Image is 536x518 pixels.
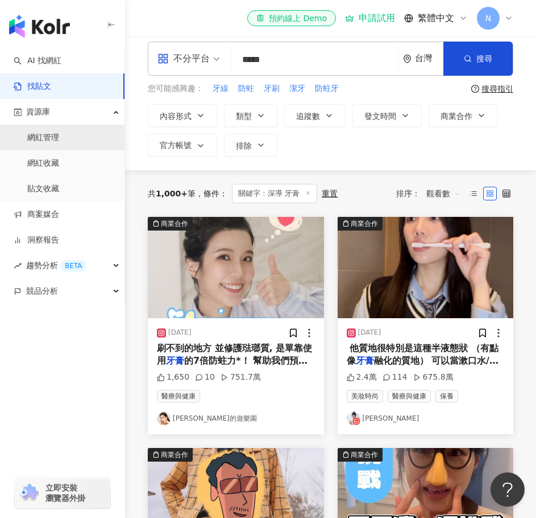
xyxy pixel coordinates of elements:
[232,184,317,203] span: 關鍵字：深導 牙膏
[14,209,59,220] a: 商案媒合
[196,189,227,198] span: 條件 ：
[157,53,169,64] span: appstore
[238,83,254,94] span: 防蛀
[315,83,339,94] span: 防蛀牙
[26,253,86,278] span: 趨勢分析
[27,132,59,143] a: 網紅管理
[148,83,203,94] span: 您可能感興趣：
[157,412,315,425] a: KOL Avatar[PERSON_NAME]的遊樂園
[429,104,498,127] button: 商業合作
[156,189,188,198] span: 1,000+
[485,12,491,24] span: N
[157,390,200,402] span: 醫療與健康
[27,158,59,169] a: 網紅收藏
[347,412,505,425] a: KOL Avatar[PERSON_NAME]
[168,328,192,338] div: [DATE]
[160,112,192,121] span: 內容形式
[441,112,472,121] span: 商業合作
[26,99,50,125] span: 資源庫
[415,54,443,63] div: 台灣
[213,83,228,94] span: 牙線
[256,13,327,24] div: 預約線上 Demo
[289,83,306,95] button: 潔牙
[443,42,513,76] button: 搜尋
[426,184,460,203] span: 觀看數
[364,112,396,121] span: 發文時間
[491,472,525,507] iframe: Help Scout Beacon - Open
[388,390,431,402] span: 醫療與健康
[161,218,188,229] div: 商業合作
[471,85,479,93] span: question-circle
[26,278,58,304] span: 競品分析
[224,134,277,157] button: 排除
[238,83,255,95] button: 防蛀
[14,81,51,92] a: 找貼文
[347,390,383,402] span: 美妝時尚
[9,15,70,38] img: logo
[212,83,229,95] button: 牙線
[148,217,324,318] img: post-image
[15,478,110,508] a: chrome extension立即安裝 瀏覽器外掛
[161,449,188,461] div: 商業合作
[374,355,498,366] span: 融化的質地） 可以當漱口水/
[338,217,514,318] div: post-image商業合作
[418,12,454,24] span: 繁體中文
[195,372,215,383] div: 10
[481,84,513,93] div: 搜尋指引
[347,343,498,366] span: ️ 他質地很特別是這種半液態狀 （有點像
[284,104,346,127] button: 追蹤數
[476,54,492,63] span: 搜尋
[264,83,280,94] span: 牙刷
[358,328,381,338] div: [DATE]
[157,50,210,68] div: 不分平台
[289,83,305,94] span: 潔牙
[14,262,22,270] span: rise
[351,218,378,229] div: 商業合作
[396,184,467,203] div: 排序：
[345,13,395,24] a: 申請試用
[148,217,324,318] div: post-image商業合作
[351,449,378,461] div: 商業合作
[148,134,217,157] button: 官方帳號
[157,343,312,366] span: 刷不到的地方 並修護琺瑯質, 是單靠使用
[14,55,61,67] a: searchAI 找網紅
[224,104,277,127] button: 類型
[160,141,192,150] span: 官方帳號
[45,483,85,503] span: 立即安裝 瀏覽器外掛
[14,235,59,246] a: 洞察報告
[383,372,408,383] div: 114
[148,104,217,127] button: 內容形式
[157,412,171,425] img: KOL Avatar
[296,112,320,121] span: 追蹤數
[148,189,196,198] div: 共 筆
[338,217,514,318] img: post-image
[435,390,458,402] span: 保養
[352,104,422,127] button: 發文時間
[263,83,280,95] button: 牙刷
[247,10,336,26] a: 預約線上 Demo
[236,112,252,121] span: 類型
[60,260,86,272] div: BETA
[403,55,412,63] span: environment
[221,372,261,383] div: 751.7萬
[18,484,40,502] img: chrome extension
[314,83,339,95] button: 防蛀牙
[27,183,59,195] a: 貼文收藏
[166,355,184,366] mark: 牙膏
[356,355,374,366] mark: 牙膏
[413,372,454,383] div: 675.8萬
[157,355,308,379] span: 的7倍防蛀力*！ 幫助我們預防蛀牙問
[157,372,189,383] div: 1,650
[236,141,252,150] span: 排除
[347,412,360,425] img: KOL Avatar
[322,189,338,198] div: 重置
[347,372,377,383] div: 2.4萬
